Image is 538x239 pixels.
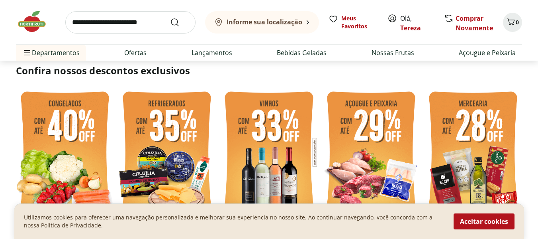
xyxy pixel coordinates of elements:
[322,87,420,218] img: açougue
[124,48,147,57] a: Ofertas
[277,48,327,57] a: Bebidas Geladas
[372,48,414,57] a: Nossas Frutas
[424,87,522,218] img: mercearia
[205,11,319,34] button: Informe sua localização
[16,64,522,77] h2: Confira nossos descontos exclusivos
[22,43,32,62] button: Menu
[24,213,444,229] p: Utilizamos cookies para oferecer uma navegação personalizada e melhorar sua experiencia no nosso ...
[456,14,493,32] a: Comprar Novamente
[341,14,378,30] span: Meus Favoritos
[400,14,436,33] span: Olá,
[192,48,232,57] a: Lançamentos
[400,24,421,32] a: Tereza
[459,48,516,57] a: Açougue e Peixaria
[329,14,378,30] a: Meus Favoritos
[65,11,196,34] input: search
[16,10,56,34] img: Hortifruti
[454,213,515,229] button: Aceitar cookies
[22,43,80,62] span: Departamentos
[16,87,114,218] img: feira
[118,87,216,218] img: refrigerados
[220,87,318,218] img: vinho
[170,18,189,27] button: Submit Search
[516,18,519,26] span: 0
[227,18,302,26] b: Informe sua localização
[503,13,522,32] button: Carrinho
